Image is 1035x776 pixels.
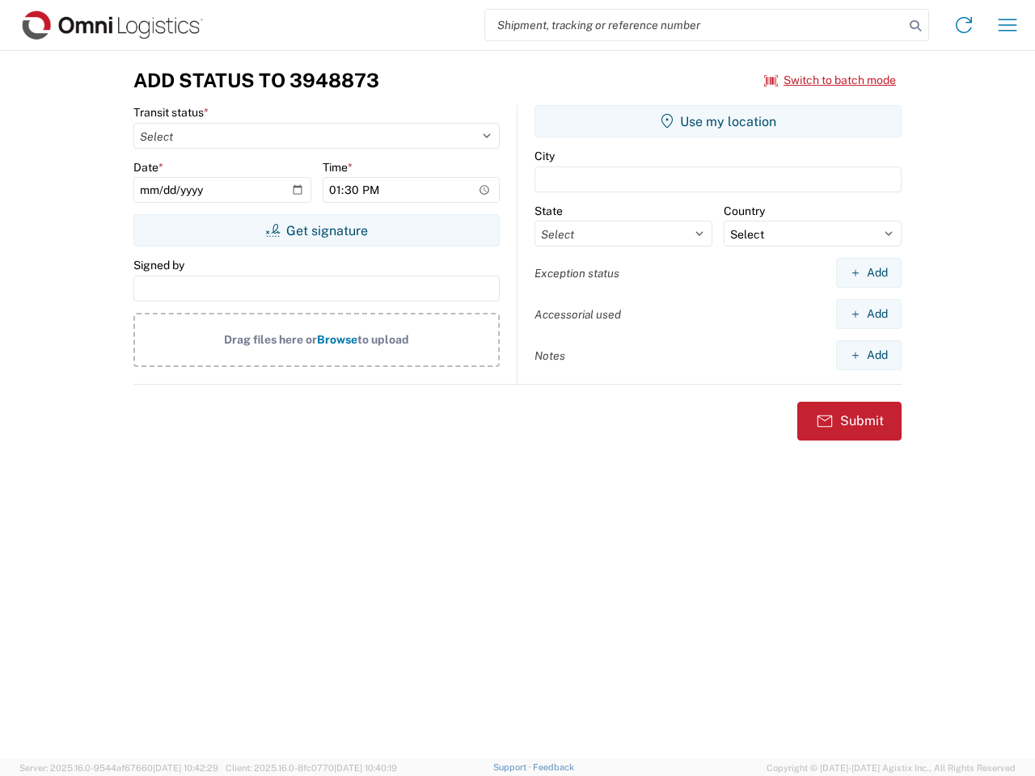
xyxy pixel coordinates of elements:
[797,402,902,441] button: Submit
[534,105,902,137] button: Use my location
[317,333,357,346] span: Browse
[493,762,534,772] a: Support
[133,69,379,92] h3: Add Status to 3948873
[534,348,565,363] label: Notes
[724,204,765,218] label: Country
[533,762,574,772] a: Feedback
[836,258,902,288] button: Add
[534,307,621,322] label: Accessorial used
[323,160,353,175] label: Time
[534,204,563,218] label: State
[836,340,902,370] button: Add
[133,160,163,175] label: Date
[357,333,409,346] span: to upload
[153,763,218,773] span: [DATE] 10:42:29
[224,333,317,346] span: Drag files here or
[836,299,902,329] button: Add
[534,266,619,280] label: Exception status
[764,67,896,94] button: Switch to batch mode
[19,763,218,773] span: Server: 2025.16.0-9544af67660
[485,10,904,40] input: Shipment, tracking or reference number
[133,258,184,272] label: Signed by
[133,214,500,247] button: Get signature
[133,105,209,120] label: Transit status
[767,761,1016,775] span: Copyright © [DATE]-[DATE] Agistix Inc., All Rights Reserved
[534,149,555,163] label: City
[334,763,397,773] span: [DATE] 10:40:19
[226,763,397,773] span: Client: 2025.16.0-8fc0770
